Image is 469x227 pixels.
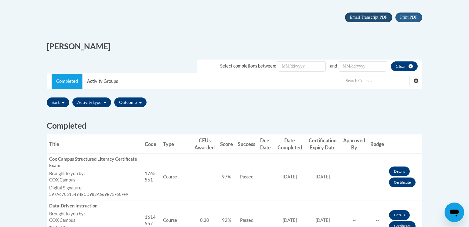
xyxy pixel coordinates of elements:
[274,134,305,154] th: Date Completed
[222,174,231,179] span: 97%
[389,210,410,220] a: Details button
[340,134,368,154] th: Approved By
[49,211,140,217] label: Brought to you by:
[72,97,111,107] button: Activity type
[49,218,75,223] span: COX Campus
[49,185,140,191] label: Digital Signature:
[283,218,297,223] span: [DATE]
[142,154,161,200] td: 1765561
[368,134,387,154] th: Badge
[191,134,218,154] th: CEUs Awarded
[350,15,387,20] span: Email Transcript PDF
[114,97,147,107] button: Outcome
[47,134,142,154] th: Title
[47,41,230,52] h2: [PERSON_NAME]
[400,15,417,20] span: Print PDF
[49,156,140,169] div: Cox Campus Structured Literacy Certificate Exam
[387,134,422,154] th: Actions
[142,134,161,154] th: Code
[222,218,231,223] span: 92%
[414,74,422,88] button: Clear searching
[161,154,191,200] td: Course
[330,63,337,68] span: and
[278,61,325,71] input: Date Input
[258,134,274,154] th: Due Date
[218,134,235,154] th: Score
[194,174,215,180] div: --
[161,134,191,154] th: Type
[316,218,330,223] span: [DATE]
[395,13,422,22] button: Print PDF
[368,154,387,200] td: --
[49,192,128,197] span: 597A670515494ECD982A669B73F50FF9
[82,74,122,89] a: Activity Groups
[49,177,75,182] span: COX Campus
[47,120,422,131] h2: Completed
[49,203,140,209] div: Data-Driven Instruction
[342,76,409,86] input: Search Withdrawn Transcripts
[283,174,297,179] span: [DATE]
[391,61,418,71] button: clear
[47,97,69,107] button: Sort
[52,74,82,89] a: Completed
[305,134,340,154] th: Certification Expiry Date
[387,154,422,200] td: Actions
[389,167,410,176] a: Details button
[194,217,215,224] div: 0.30
[340,154,368,200] td: --
[235,154,258,200] td: Passed
[49,170,140,177] label: Brought to you by:
[220,63,276,68] span: Select completions between:
[345,13,392,22] button: Email Transcript PDF
[235,134,258,154] th: Success
[316,174,330,179] span: [DATE]
[339,61,386,71] input: Date Input
[389,178,416,187] a: Certificate
[445,203,464,222] iframe: Button to launch messaging window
